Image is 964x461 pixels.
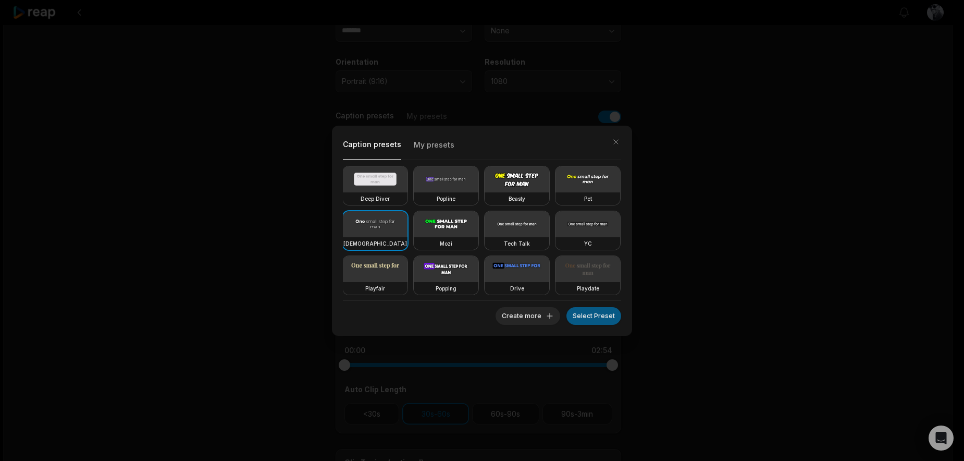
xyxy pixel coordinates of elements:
[440,239,452,248] h3: Mozi
[414,137,454,159] button: My presets
[509,195,525,203] h3: Beasty
[584,195,592,203] h3: Pet
[436,284,456,293] h3: Popping
[496,310,560,320] a: Create more
[437,195,455,203] h3: Popline
[496,307,560,325] button: Create more
[361,195,390,203] h3: Deep Diver
[504,239,530,248] h3: Tech Talk
[577,284,599,293] h3: Playdate
[929,426,954,451] div: Open Intercom Messenger
[343,239,407,248] h3: [DEMOGRAPHIC_DATA]
[343,137,401,160] button: Caption presets
[365,284,385,293] h3: Playfair
[510,284,524,293] h3: Drive
[566,307,621,325] button: Select Preset
[584,239,592,248] h3: YC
